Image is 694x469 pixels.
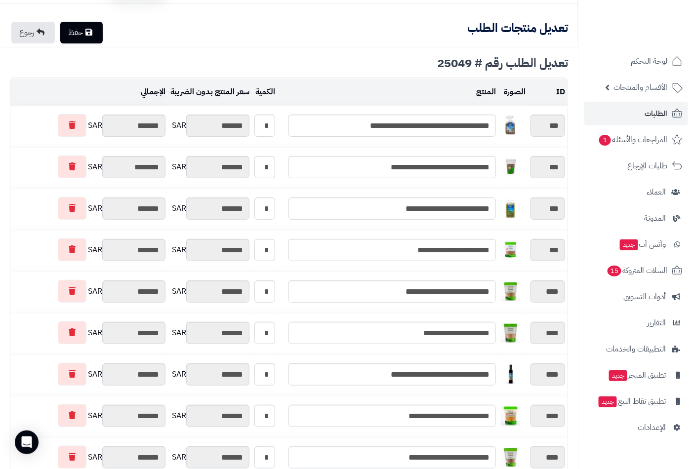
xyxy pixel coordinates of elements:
[13,114,165,137] div: SAR
[613,80,668,94] span: الأقسام والمنتجات
[252,78,278,106] td: الكمية
[584,337,688,361] a: التطبيقات والخدمات
[60,22,103,43] a: حفظ
[501,116,521,135] img: Flax-Seeds.jpg.320x400_q95_upscale-True-40x40.jpg
[13,238,165,261] div: SAR
[13,197,165,220] div: SAR
[501,406,521,426] img: 1691940249-6281062539071-40x40.jpg
[606,342,666,356] span: التطبيقات والخدمات
[584,390,688,413] a: تطبيق نقاط البيعجديد
[598,133,668,147] span: المراجعات والأسئلة
[10,57,568,69] div: تعديل الطلب رقم # 25049
[608,266,621,276] span: 15
[647,185,666,199] span: العملاء
[584,363,688,387] a: تطبيق المتجرجديد
[11,22,55,43] a: رجوع
[584,102,688,125] a: الطلبات
[170,156,249,178] div: SAR
[170,322,249,344] div: SAR
[627,28,685,48] img: logo-2.png
[608,368,666,382] span: تطبيق المتجر
[631,54,668,68] span: لوحة التحكم
[10,78,168,106] td: الإجمالي
[584,285,688,309] a: أدوات التسويق
[528,78,568,106] td: ID
[623,290,666,304] span: أدوات التسويق
[501,198,521,218] img: 10124c61-3f4e-40cc-95c7-4104f6e834e7-40x40.jpg
[170,405,249,427] div: SAR
[170,446,249,469] div: SAR
[467,19,568,37] b: تعديل منتجات الطلب
[13,446,165,469] div: SAR
[638,421,666,434] span: الإعدادات
[628,159,668,173] span: طلبات الإرجاع
[607,264,668,277] span: السلات المتروكة
[584,206,688,230] a: المدونة
[599,396,617,407] span: جديد
[168,78,252,106] td: سعر المنتج بدون الضريبة
[584,49,688,73] a: لوحة التحكم
[170,280,249,303] div: SAR
[170,239,249,261] div: SAR
[619,237,666,251] span: وآتس آب
[13,363,165,386] div: SAR
[584,311,688,335] a: التقارير
[498,78,528,106] td: الصورة
[501,364,521,384] img: 1685910006-carob_syrup_1-40x40.jpg
[584,259,688,282] a: السلات المتروكة15
[501,240,521,260] img: 1750109905-6281062554449-40x40.jpg
[609,370,627,381] span: جديد
[13,280,165,303] div: SAR
[648,316,666,330] span: التقارير
[15,430,39,454] div: Open Intercom Messenger
[645,211,666,225] span: المدونة
[501,447,521,467] img: 1691945243-6281062539088-40x40.jpg
[170,197,249,220] div: SAR
[584,128,688,152] a: المراجعات والأسئلة1
[13,404,165,427] div: SAR
[584,180,688,204] a: العملاء
[501,157,521,177] img: 108-40x40.jpg
[599,135,611,146] span: 1
[278,78,498,106] td: المنتج
[645,107,668,120] span: الطلبات
[170,115,249,137] div: SAR
[13,156,165,178] div: SAR
[598,394,666,408] span: تطبيق نقاط البيع
[170,363,249,386] div: SAR
[620,239,638,250] span: جديد
[584,154,688,178] a: طلبات الإرجاع
[584,416,688,439] a: الإعدادات
[501,281,521,301] img: 1690579607-6281062538289-40x40.jpg
[501,323,521,343] img: 1690580761-6281062538272-40x40.jpg
[584,233,688,256] a: وآتس آبجديد
[13,321,165,344] div: SAR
